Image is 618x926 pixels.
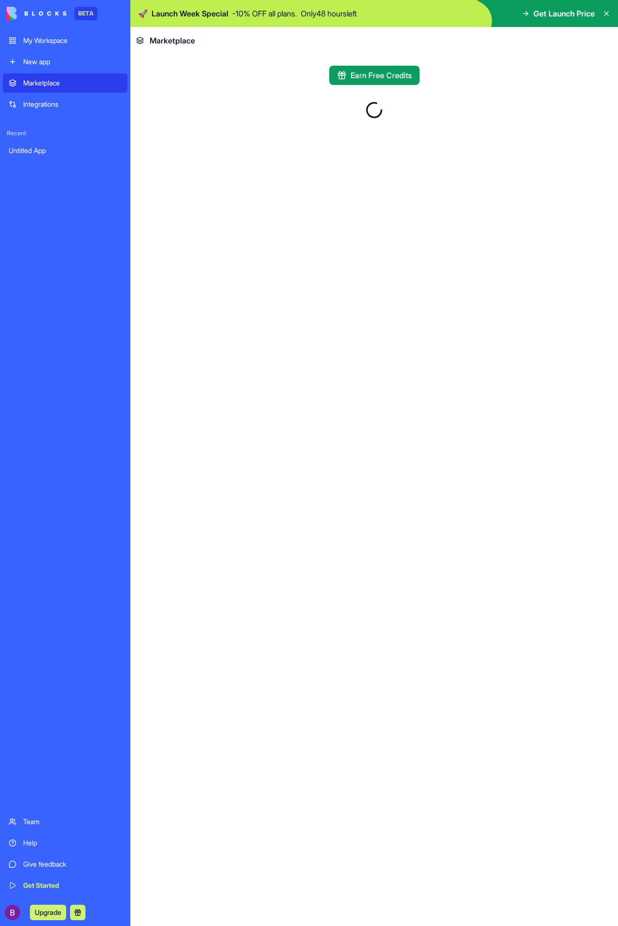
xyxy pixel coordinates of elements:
div: Get Started [23,881,122,890]
span: Get Launch Price [534,8,595,19]
a: New app [3,52,127,71]
div: Help [23,838,122,848]
div: Give feedback [23,859,122,869]
span: Recent [3,129,127,137]
a: My Workspace [3,31,127,50]
img: logo [7,7,67,20]
a: Give feedback [3,855,127,874]
img: ACg8ocKXPx5l4OK1j_6znIGVcRH0S_ULxJ8xR3_aglLqSCcvDH1Rch_8=s96-c [5,905,20,920]
span: Launch Week Special [152,8,228,19]
a: Team [3,812,127,831]
a: Integrations [3,95,127,114]
div: BETA [74,7,98,20]
span: 🚀 [138,8,148,19]
div: Marketplace [23,78,122,88]
p: - 10 % OFF all plans. [232,8,297,19]
a: Upgrade [30,907,66,917]
button: Upgrade [30,905,66,920]
a: BETA [7,7,98,20]
div: My Workspace [23,36,122,45]
button: Earn Free Credits [329,66,420,85]
p: Only 48 hours left [301,8,357,19]
div: Team [23,817,122,827]
a: Untitled App [3,141,127,160]
a: Help [3,833,127,853]
span: Marketplace [150,35,195,46]
span: Earn Free Credits [351,70,412,81]
div: New app [23,57,122,67]
div: Untitled App [9,146,122,155]
a: Marketplace [3,73,127,93]
a: Get Started [3,876,127,895]
div: Integrations [23,99,122,109]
